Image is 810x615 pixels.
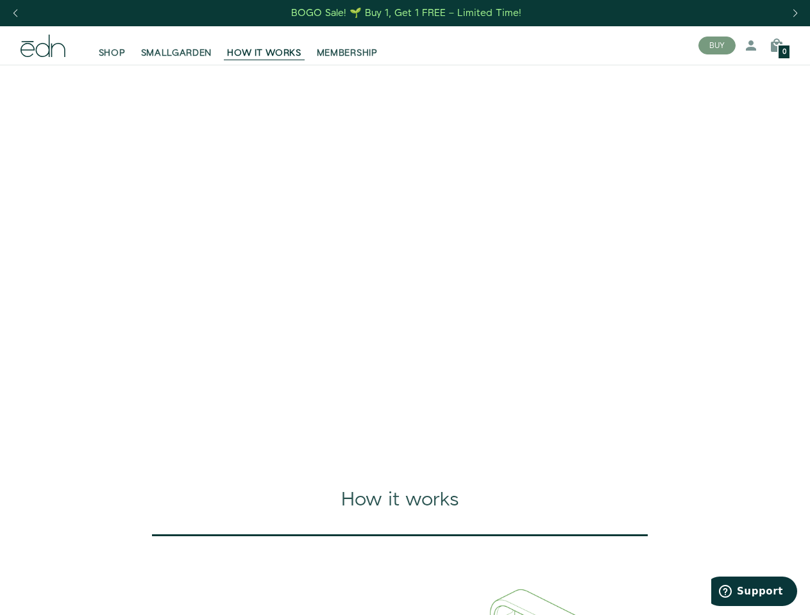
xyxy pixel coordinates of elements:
iframe: Opens a widget where you can find more information [711,577,797,609]
a: SMALLGARDEN [133,31,220,60]
a: MEMBERSHIP [309,31,385,60]
a: BOGO Sale! 🌱 Buy 1, Get 1 FREE – Limited Time! [290,3,523,23]
span: MEMBERSHIP [317,47,378,60]
a: HOW IT WORKS [219,31,308,60]
span: SMALLGARDEN [141,47,212,60]
div: How it works [46,486,754,514]
button: BUY [698,37,736,54]
div: BOGO Sale! 🌱 Buy 1, Get 1 FREE – Limited Time! [291,6,521,20]
span: SHOP [99,47,126,60]
span: 0 [782,49,786,56]
span: HOW IT WORKS [227,47,301,60]
a: SHOP [91,31,133,60]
